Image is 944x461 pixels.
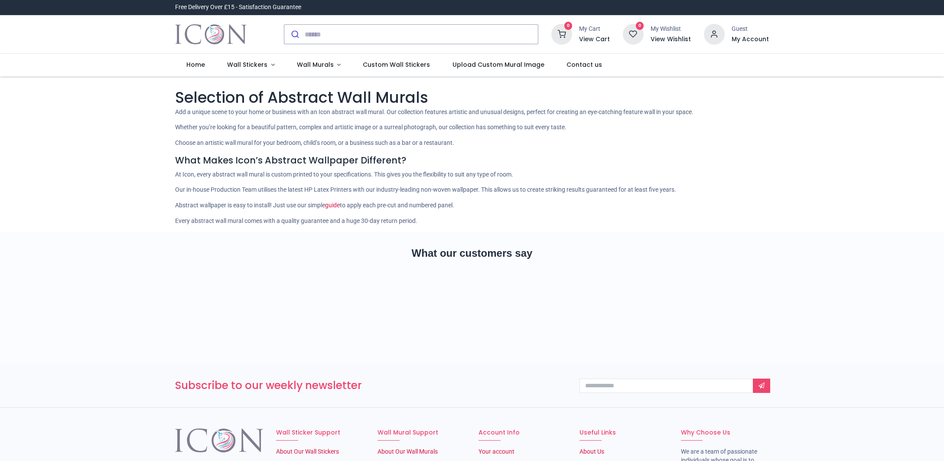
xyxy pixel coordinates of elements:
iframe: Customer reviews powered by Trustpilot [587,3,769,12]
a: guide [325,202,340,209]
a: Your account [479,448,514,455]
a: About Our Wall Stickers [276,448,339,455]
a: Logo of Icon Wall Stickers [175,22,247,46]
a: About Our Wall Murals [378,448,438,455]
p: Abstract wallpaper is easy to install! Just use our simple to apply each pre-cut and numbered panel. [175,201,769,210]
a: Wall Stickers [216,54,286,76]
span: Wall Murals [297,60,334,69]
div: Free Delivery Over £15 - Satisfaction Guarantee [175,3,301,12]
img: Icon Wall Stickers [175,22,247,46]
h2: What our customers say [175,246,769,261]
a: View Wishlist [651,35,691,44]
p: Whether you’re looking for a beautiful pattern, complex and artistic image or a surreal photograp... [175,123,769,132]
p: Every abstract wall mural comes with a quality guarantee and a huge 30-day return period. [175,217,769,226]
a: View Cart [579,35,610,44]
h6: Useful Links [579,428,667,437]
sup: 0 [636,22,644,30]
h6: Account Info [479,428,566,437]
h6: Wall Sticker Support [276,428,364,437]
a: 0 [551,30,572,37]
span: Wall Stickers [227,60,267,69]
p: Our in-house Production Team utilises the latest HP Latex Printers with our industry-leading non-... [175,186,769,194]
p: Choose an artistic wall mural for your bedroom, child’s room, or a business such as a bar or a re... [175,139,769,147]
sup: 0 [564,22,573,30]
a: About Us​ [579,448,604,455]
a: 0 [623,30,644,37]
p: Add a unique scene to your home or business with an Icon abstract wall mural. Our collection feat... [175,108,769,117]
p: At Icon, every abstract wall mural is custom printed to your specifications. This gives you the f... [175,170,769,179]
h6: Why Choose Us [681,428,769,437]
iframe: Customer reviews powered by Trustpilot [175,276,769,337]
span: Custom Wall Stickers [363,60,430,69]
div: My Cart [579,25,610,33]
span: Home [186,60,205,69]
h1: Selection of Abstract Wall Murals [175,87,769,108]
a: Wall Murals [286,54,352,76]
div: Guest [732,25,769,33]
h6: Wall Mural Support [378,428,465,437]
h3: Subscribe to our weekly newsletter [175,378,566,393]
div: My Wishlist [651,25,691,33]
span: Contact us [566,60,602,69]
button: Submit [284,25,305,44]
h4: What Makes Icon’s Abstract Wallpaper Different? [175,154,769,167]
a: My Account [732,35,769,44]
span: Upload Custom Mural Image [452,60,544,69]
